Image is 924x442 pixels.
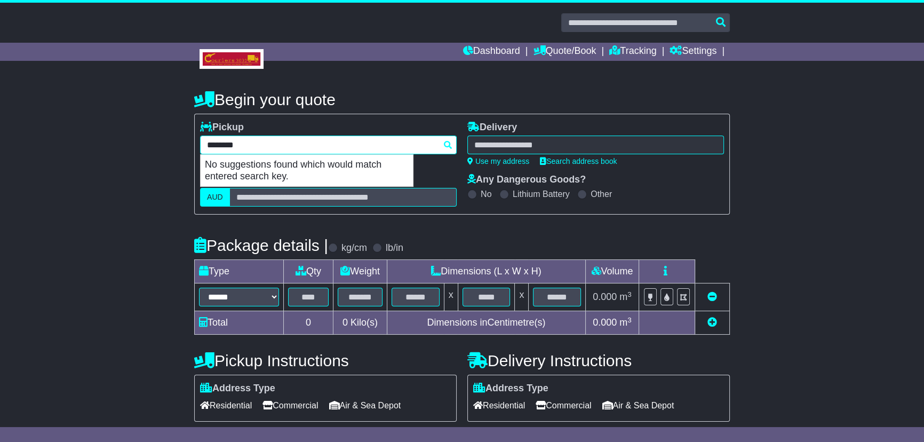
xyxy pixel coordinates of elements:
span: m [619,317,632,328]
td: Total [195,311,284,335]
td: Type [195,260,284,283]
label: No [481,189,491,199]
span: Commercial [262,397,318,414]
span: 0.000 [593,291,617,302]
sup: 3 [627,316,632,324]
a: Quote/Book [533,43,596,61]
td: Weight [333,260,387,283]
a: Add new item [707,317,717,328]
h4: Delivery Instructions [467,352,730,369]
label: Address Type [473,383,548,394]
span: Air & Sea Depot [602,397,674,414]
a: Settings [670,43,716,61]
a: Tracking [609,43,656,61]
a: Dashboard [463,43,520,61]
td: Dimensions in Centimetre(s) [387,311,585,335]
span: Residential [473,397,525,414]
label: Address Type [200,383,275,394]
label: Any Dangerous Goods? [467,174,586,186]
td: Dimensions (L x W x H) [387,260,585,283]
td: Volume [585,260,639,283]
td: 0 [284,311,333,335]
span: 0.000 [593,317,617,328]
td: Qty [284,260,333,283]
label: Other [591,189,612,199]
label: Lithium Battery [513,189,570,199]
label: kg/cm [341,242,367,254]
label: Pickup [200,122,244,133]
h4: Begin your quote [194,91,730,108]
span: m [619,291,632,302]
td: Kilo(s) [333,311,387,335]
h4: Pickup Instructions [194,352,457,369]
label: Delivery [467,122,517,133]
a: Search address book [540,157,617,165]
label: lb/in [386,242,403,254]
a: Remove this item [707,291,717,302]
sup: 3 [627,290,632,298]
td: x [444,283,458,311]
span: Commercial [536,397,591,414]
a: Use my address [467,157,529,165]
td: x [515,283,529,311]
span: Air & Sea Depot [329,397,401,414]
h4: Package details | [194,236,328,254]
p: No suggestions found which would match entered search key. [201,155,413,186]
span: Residential [200,397,252,414]
label: AUD [200,188,230,207]
span: 0 [342,317,348,328]
typeahead: Please provide city [200,136,457,154]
